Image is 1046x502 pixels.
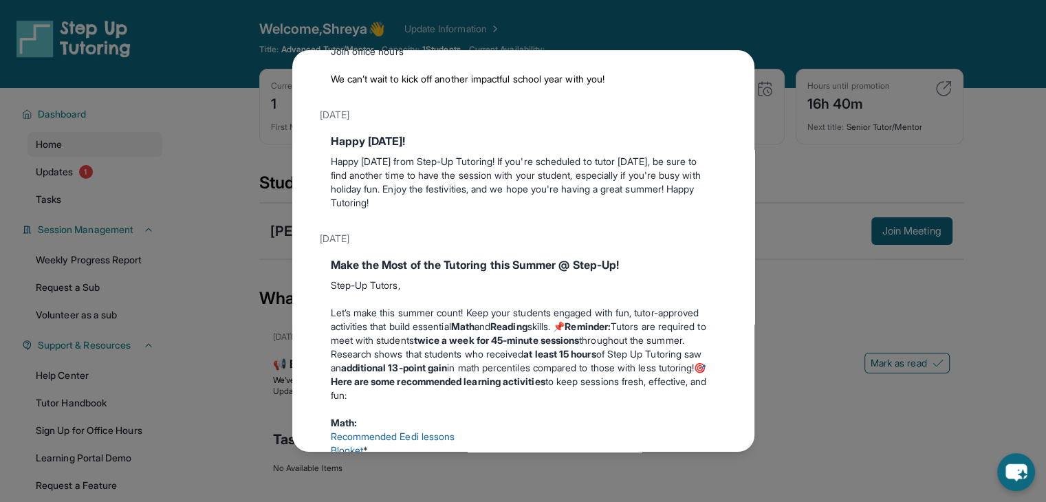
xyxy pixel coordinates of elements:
div: Happy [DATE]! [331,133,716,149]
p: Step-Up Tutors, [331,279,716,292]
strong: Math [451,320,475,332]
div: [DATE] [320,102,727,127]
button: chat-button [997,453,1035,491]
a: Blooket [331,444,364,456]
p: Happy [DATE] from Step-Up Tutoring! If you're scheduled to tutor [DATE], be sure to find another ... [331,155,716,210]
p: Research shows that students who received of Step Up Tutoring saw an in math percentiles compared... [331,347,716,402]
a: Join office hours [331,45,404,57]
div: [DATE] [320,226,727,251]
div: Make the Most of the Tutoring this Summer @ Step-Up! [331,257,716,273]
strong: at least 15 hours [523,348,596,360]
a: Recommended Eedi lessons [331,430,455,442]
strong: Reading [490,320,527,332]
strong: Reminder: [565,320,611,332]
p: Let’s make this summer count! Keep your students engaged with fun, tutor-approved activities that... [331,306,716,347]
strong: additional 13-point gain [341,362,448,373]
strong: Math: [331,417,357,428]
span: We can’t wait to kick off another impactful school year with you! [331,73,605,85]
strong: twice a week for 45-minute sessions [414,334,579,346]
strong: Here are some recommended learning activities [331,375,545,387]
